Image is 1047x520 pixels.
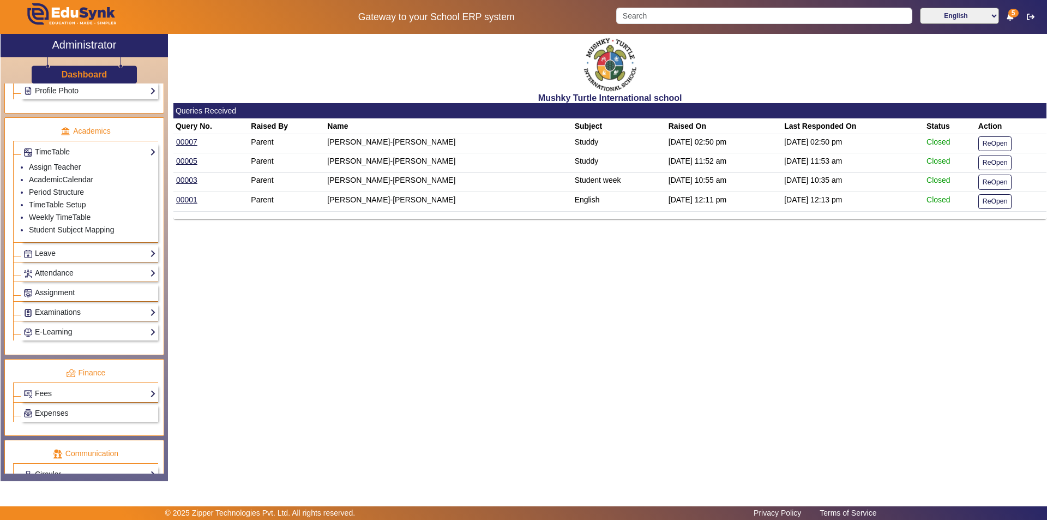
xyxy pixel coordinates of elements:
a: TimeTable Setup [29,200,86,209]
a: Student Subject Mapping [29,225,114,234]
img: Assignments.png [24,289,32,297]
a: Expenses [23,407,156,420]
button: ReOpen [978,156,1012,170]
div: [PERSON_NAME]-[PERSON_NAME] [327,156,570,167]
div: Closed [926,194,974,206]
th: Status [925,118,977,134]
p: Academics [13,125,158,137]
h2: Mushky Turtle International school [173,93,1046,103]
th: Raised By [249,118,326,134]
span: Expenses [35,409,68,417]
a: 00001 [176,195,198,205]
td: [DATE] 11:53 am [783,153,925,172]
mat-card-header: Queries Received [173,103,1046,118]
td: Studdy [573,134,666,153]
td: [DATE] 12:11 pm [666,192,782,211]
td: Parent [249,172,326,192]
div: Closed [926,156,974,167]
p: Finance [13,367,158,379]
a: Dashboard [61,69,108,80]
th: Last Responded On [783,118,925,134]
h3: Dashboard [62,69,107,80]
a: 00003 [176,175,198,185]
td: Student week [573,172,666,192]
th: Raised On [666,118,782,134]
p: © 2025 Zipper Technologies Pvt. Ltd. All rights reserved. [165,507,356,519]
button: ReOpen [978,194,1012,209]
div: Closed [926,175,974,186]
th: Subject [573,118,666,134]
p: Communication [13,448,158,459]
td: [DATE] 10:55 am [666,172,782,192]
a: Assign Teacher [29,163,81,171]
a: AcademicCalendar [29,175,93,184]
img: Payroll.png [24,409,32,417]
h2: Administrator [52,38,117,51]
th: Name [326,118,573,134]
td: [DATE] 12:13 pm [783,192,925,211]
img: academic.png [61,127,70,136]
div: Closed [926,136,974,148]
th: Action [976,118,1046,134]
h5: Gateway to your School ERP system [268,11,605,23]
div: [PERSON_NAME]-[PERSON_NAME] [327,136,570,148]
td: [DATE] 02:50 pm [666,134,782,153]
img: f2cfa3ea-8c3d-4776-b57d-4b8cb03411bc [583,37,637,93]
td: Studdy [573,153,666,172]
span: Assignment [35,288,75,297]
input: Search [616,8,912,24]
td: Parent [249,134,326,153]
button: ReOpen [978,175,1012,189]
a: Terms of Service [814,506,882,520]
th: Query No. [173,118,249,134]
td: Parent [249,192,326,211]
td: Parent [249,153,326,172]
td: [DATE] 11:52 am [666,153,782,172]
td: [DATE] 10:35 am [783,172,925,192]
div: [PERSON_NAME]-[PERSON_NAME] [327,194,570,206]
a: Administrator [1,34,168,57]
td: [DATE] 02:50 pm [783,134,925,153]
a: Weekly TimeTable [29,213,91,222]
a: Assignment [23,286,156,299]
div: [PERSON_NAME]-[PERSON_NAME] [327,175,570,186]
img: finance.png [66,368,76,378]
td: English [573,192,666,211]
span: 5 [1008,9,1019,17]
a: 00007 [176,137,198,147]
a: Privacy Policy [748,506,807,520]
a: Period Structure [29,188,84,196]
button: ReOpen [978,136,1012,151]
img: communication.png [53,449,63,459]
a: 00005 [176,156,198,166]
